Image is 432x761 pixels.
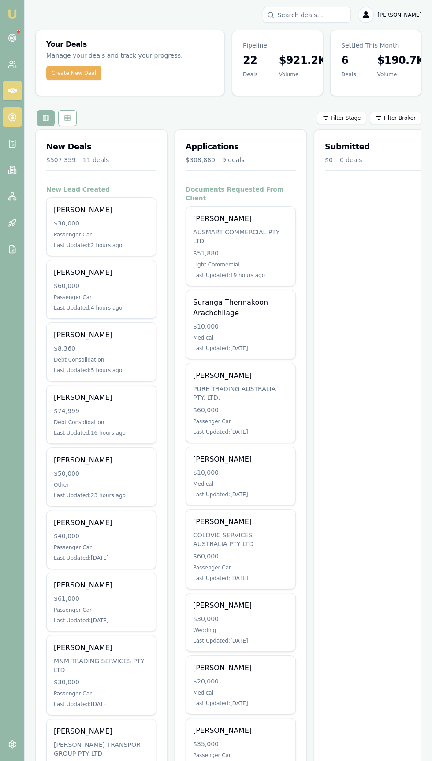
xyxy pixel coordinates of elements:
[377,11,421,18] span: [PERSON_NAME]
[46,185,156,194] h4: New Lead Created
[54,678,149,687] div: $30,000
[325,155,333,164] div: $0
[54,544,149,551] div: Passenger Car
[243,41,312,50] p: Pipeline
[193,249,288,258] div: $51,880
[263,7,351,23] input: Search deals
[54,657,149,674] div: M&M TRADING SERVICES PTY LTD
[54,429,149,436] div: Last Updated: 16 hours ago
[243,53,258,67] h3: 22
[54,267,149,278] div: [PERSON_NAME]
[340,155,362,164] div: 0 deals
[54,304,149,311] div: Last Updated: 4 hours ago
[377,71,425,78] div: Volume
[54,481,149,488] div: Other
[193,552,288,561] div: $60,000
[193,700,288,707] div: Last Updated: [DATE]
[54,419,149,426] div: Debt Consolidation
[46,140,156,153] h3: New Deals
[7,9,18,19] img: emu-icon-u.png
[193,406,288,414] div: $60,000
[54,330,149,340] div: [PERSON_NAME]
[279,71,326,78] div: Volume
[193,491,288,498] div: Last Updated: [DATE]
[54,554,149,562] div: Last Updated: [DATE]
[46,155,76,164] div: $507,359
[341,53,356,67] h3: 6
[193,272,288,279] div: Last Updated: 19 hours ago
[193,575,288,582] div: Last Updated: [DATE]
[83,155,109,164] div: 11 deals
[193,322,288,331] div: $10,000
[193,370,288,381] div: [PERSON_NAME]
[54,219,149,228] div: $30,000
[54,281,149,290] div: $60,000
[193,689,288,696] div: Medical
[377,53,425,67] h3: $190.7K
[243,71,258,78] div: Deals
[186,155,215,164] div: $308,880
[54,469,149,478] div: $50,000
[193,752,288,759] div: Passenger Car
[193,418,288,425] div: Passenger Car
[54,205,149,215] div: [PERSON_NAME]
[46,41,214,48] h3: Your Deals
[54,643,149,653] div: [PERSON_NAME]
[193,454,288,465] div: [PERSON_NAME]
[54,606,149,613] div: Passenger Car
[193,468,288,477] div: $10,000
[193,677,288,686] div: $20,000
[54,231,149,238] div: Passenger Car
[54,455,149,465] div: [PERSON_NAME]
[193,600,288,611] div: [PERSON_NAME]
[193,345,288,352] div: Last Updated: [DATE]
[341,71,356,78] div: Deals
[186,140,296,153] h3: Applications
[193,637,288,644] div: Last Updated: [DATE]
[46,66,101,80] button: Create New Deal
[193,564,288,571] div: Passenger Car
[193,429,288,436] div: Last Updated: [DATE]
[54,594,149,603] div: $61,000
[193,725,288,736] div: [PERSON_NAME]
[331,115,361,122] span: Filter Stage
[54,690,149,697] div: Passenger Car
[54,617,149,624] div: Last Updated: [DATE]
[54,740,149,758] div: [PERSON_NAME] TRANSPORT GROUP PTY LTD
[186,185,296,203] h4: Documents Requested From Client
[46,51,214,61] p: Manage your deals and track your progress.
[317,112,366,124] button: Filter Stage
[193,614,288,623] div: $30,000
[54,492,149,499] div: Last Updated: 23 hours ago
[384,115,416,122] span: Filter Broker
[193,517,288,527] div: [PERSON_NAME]
[193,261,288,268] div: Light Commercial
[193,480,288,488] div: Medical
[193,297,288,318] div: Suranga Thennakoon Arachchilage
[193,384,288,402] div: PURE TRADING AUSTRALIA PTY. LTD.
[54,726,149,737] div: [PERSON_NAME]
[341,41,410,50] p: Settled This Month
[54,701,149,708] div: Last Updated: [DATE]
[222,155,245,164] div: 9 deals
[193,228,288,245] div: AUSMART COMMERCIAL PTY LTD
[54,406,149,415] div: $74,999
[193,214,288,224] div: [PERSON_NAME]
[54,517,149,528] div: [PERSON_NAME]
[54,367,149,374] div: Last Updated: 5 hours ago
[370,112,421,124] button: Filter Broker
[54,532,149,540] div: $40,000
[54,392,149,403] div: [PERSON_NAME]
[193,739,288,748] div: $35,000
[54,344,149,353] div: $8,360
[279,53,326,67] h3: $921.2K
[193,334,288,341] div: Medical
[193,663,288,673] div: [PERSON_NAME]
[54,356,149,363] div: Debt Consolidation
[54,294,149,301] div: Passenger Car
[54,580,149,591] div: [PERSON_NAME]
[54,242,149,249] div: Last Updated: 2 hours ago
[193,627,288,634] div: Wedding
[193,531,288,548] div: COLDVIC SERVICES AUSTRALIA PTY LTD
